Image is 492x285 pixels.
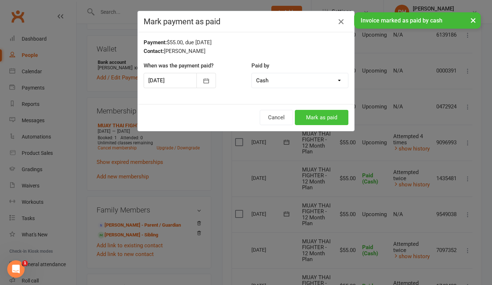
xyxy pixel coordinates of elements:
iframe: Intercom live chat [7,260,25,278]
strong: Payment: [144,39,167,46]
button: × [467,12,480,28]
button: Cancel [260,110,293,125]
div: Invoice marked as paid by cash [354,12,481,29]
button: Mark as paid [295,110,348,125]
span: 1 [22,260,28,266]
div: [PERSON_NAME] [144,47,348,55]
div: $55.00, due [DATE] [144,38,348,47]
label: Paid by [251,61,269,70]
label: When was the payment paid? [144,61,213,70]
strong: Contact: [144,48,164,54]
